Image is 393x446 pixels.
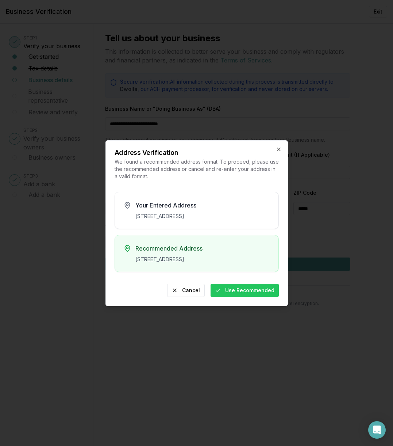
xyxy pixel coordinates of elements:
button: Cancel [167,284,205,297]
button: Use Recommended [211,284,279,297]
div: [STREET_ADDRESS] [135,213,270,220]
h2: Address Verification [115,149,279,156]
h3: Your Entered Address [135,201,270,210]
h3: Recommended Address [135,244,270,253]
div: [STREET_ADDRESS] [135,256,270,263]
p: We found a recommended address format. To proceed, please use the recommended address or cancel a... [115,158,279,180]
